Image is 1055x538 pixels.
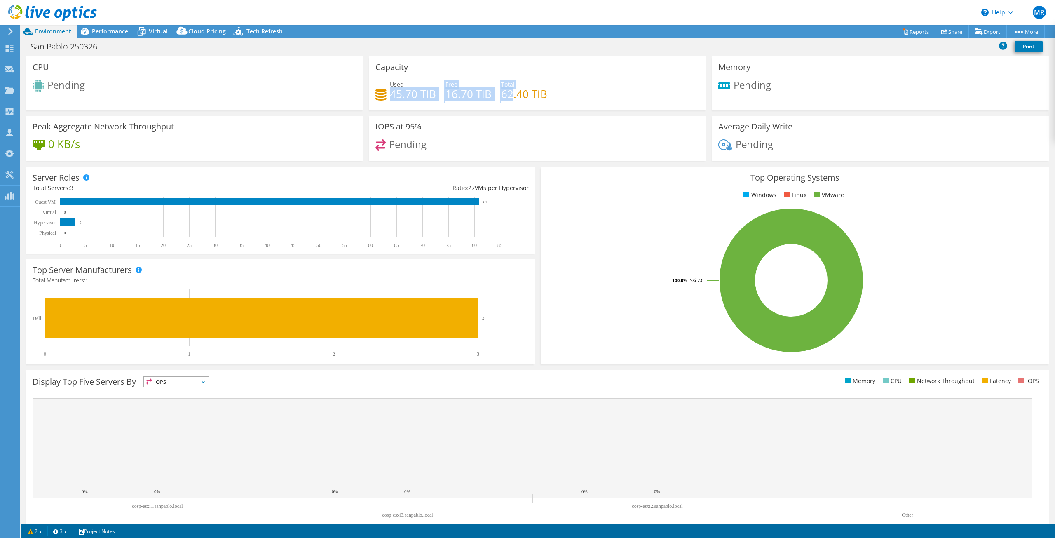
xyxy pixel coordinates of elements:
span: Used [390,80,404,88]
text: 2 [333,351,335,357]
svg: \n [981,9,989,16]
text: 3 [482,315,485,320]
h3: Top Server Manufacturers [33,265,132,275]
div: Total Servers: [33,183,281,193]
text: 3 [477,351,479,357]
text: 10 [109,242,114,248]
a: Reports [896,25,935,38]
text: 0% [581,489,588,494]
text: Physical [39,230,56,236]
h3: IOPS at 95% [375,122,422,131]
text: 85 [497,242,502,248]
text: Other [902,512,913,518]
span: Free [445,80,457,88]
h4: Total Manufacturers: [33,276,529,285]
text: 0 [44,351,46,357]
li: VMware [812,190,844,200]
span: 3 [70,184,73,192]
h4: 0 KB/s [48,139,80,148]
text: 81 [483,200,487,204]
a: 3 [47,526,73,536]
span: Performance [92,27,128,35]
text: Hypervisor [34,220,56,226]
text: cosp-esxi2.sanpablo.local [632,503,683,509]
tspan: 100.0% [672,277,687,283]
a: Export [968,25,1007,38]
text: 0 [59,242,61,248]
tspan: ESXi 7.0 [687,277,703,283]
span: Virtual [149,27,168,35]
span: Total [501,80,515,88]
span: IOPS [144,377,209,387]
text: 70 [420,242,425,248]
li: Latency [980,376,1011,385]
text: 0% [654,489,660,494]
text: 80 [472,242,477,248]
span: Pending [389,137,427,151]
text: Guest VM [35,199,56,205]
h4: 62.40 TiB [501,89,547,99]
a: More [1006,25,1045,38]
h4: 45.70 TiB [390,89,436,99]
li: Memory [843,376,875,385]
text: Virtual [42,209,56,215]
li: Windows [741,190,776,200]
text: 45 [291,242,295,248]
h3: Capacity [375,63,408,72]
text: cosp-esxi3.sanpablo.local [382,512,433,518]
h3: Memory [718,63,750,72]
text: 0% [332,489,338,494]
text: 1 [188,351,190,357]
a: Share [935,25,969,38]
text: 55 [342,242,347,248]
text: 60 [368,242,373,248]
li: CPU [881,376,902,385]
span: Environment [35,27,71,35]
text: 0 [64,231,66,235]
li: Linux [782,190,806,200]
span: Pending [736,137,773,151]
text: 40 [265,242,270,248]
h3: Server Roles [33,173,80,182]
span: Pending [47,78,85,92]
h3: CPU [33,63,49,72]
li: IOPS [1016,376,1039,385]
text: 0% [404,489,410,494]
span: 27 [468,184,475,192]
a: 2 [22,526,48,536]
text: 0% [82,489,88,494]
h4: 16.70 TiB [445,89,492,99]
div: Ratio: VMs per Hypervisor [281,183,529,193]
text: Dell [33,315,41,321]
text: 3 [80,221,82,225]
text: 75 [446,242,451,248]
span: Pending [734,78,771,92]
text: 35 [239,242,244,248]
text: 5 [84,242,87,248]
span: Tech Refresh [246,27,283,35]
li: Network Throughput [907,376,975,385]
text: 0% [154,489,160,494]
h3: Average Daily Write [718,122,792,131]
a: Project Notes [73,526,121,536]
text: 65 [394,242,399,248]
a: Print [1015,41,1043,52]
text: 15 [135,242,140,248]
h3: Top Operating Systems [547,173,1043,182]
text: 50 [316,242,321,248]
h1: San Pablo 250326 [27,42,110,51]
h3: Peak Aggregate Network Throughput [33,122,174,131]
span: 1 [85,276,89,284]
text: 20 [161,242,166,248]
text: 25 [187,242,192,248]
span: Cloud Pricing [188,27,226,35]
span: MR [1033,6,1046,19]
text: 0 [64,210,66,214]
text: cosp-esxi1.sanpablo.local [132,503,183,509]
text: 30 [213,242,218,248]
